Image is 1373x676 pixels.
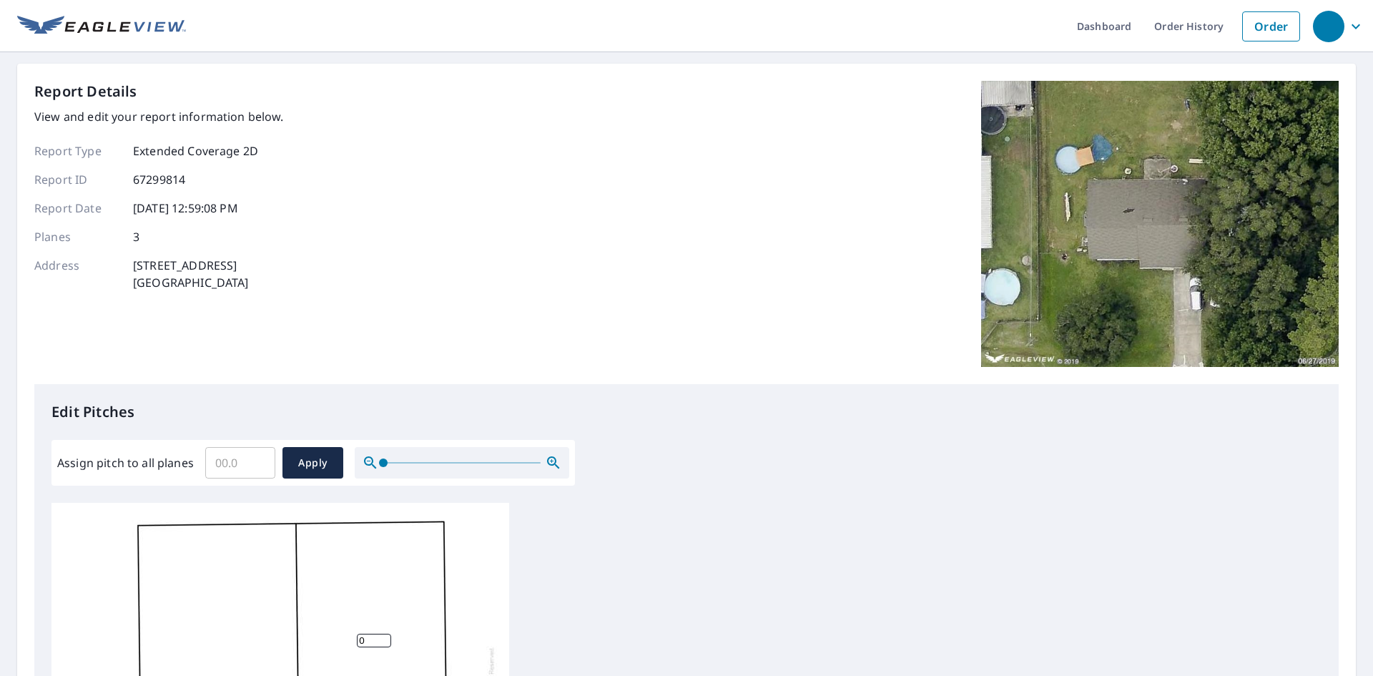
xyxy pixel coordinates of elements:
[133,228,139,245] p: 3
[34,81,137,102] p: Report Details
[133,142,258,160] p: Extended Coverage 2D
[34,200,120,217] p: Report Date
[981,81,1339,367] img: Top image
[34,171,120,188] p: Report ID
[282,447,343,479] button: Apply
[17,16,186,37] img: EV Logo
[294,454,332,472] span: Apply
[133,200,238,217] p: [DATE] 12:59:08 PM
[133,257,249,291] p: [STREET_ADDRESS] [GEOGRAPHIC_DATA]
[133,171,185,188] p: 67299814
[34,108,284,125] p: View and edit your report information below.
[34,257,120,291] p: Address
[205,443,275,483] input: 00.0
[51,401,1322,423] p: Edit Pitches
[1242,11,1300,41] a: Order
[34,142,120,160] p: Report Type
[57,454,194,471] label: Assign pitch to all planes
[34,228,120,245] p: Planes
